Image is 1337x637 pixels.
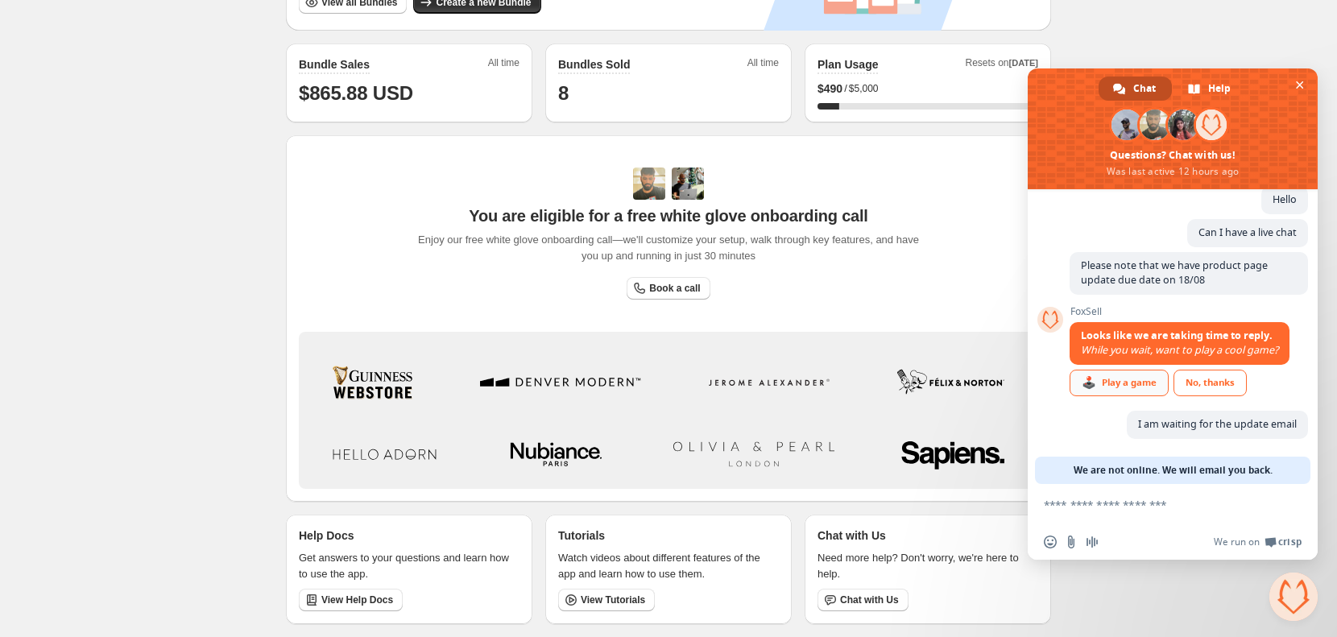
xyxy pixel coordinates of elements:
[1214,536,1260,548] span: We run on
[1173,370,1247,396] a: No, thanks
[1214,536,1302,548] a: We run onCrisp
[558,589,655,611] a: View Tutorials
[1081,259,1268,287] span: Please note that we have product page update due date on 18/08
[818,589,909,611] button: Chat with Us
[1273,192,1297,206] span: Hello
[966,56,1039,74] span: Resets on
[1074,457,1273,484] span: We are not online. We will email you back.
[321,594,393,606] span: View Help Docs
[410,232,928,264] span: Enjoy our free white glove onboarding call—we'll customize your setup, walk through key features,...
[818,56,878,72] h2: Plan Usage
[672,168,704,200] img: Prakhar
[1208,77,1231,101] span: Help
[818,527,886,544] p: Chat with Us
[1278,536,1302,548] span: Crisp
[1133,77,1156,101] span: Chat
[299,550,519,582] p: Get answers to your questions and learn how to use the app.
[488,56,519,74] span: All time
[299,589,403,611] a: View Help Docs
[469,206,867,225] span: You are eligible for a free white glove onboarding call
[1065,536,1078,548] span: Send a file
[299,56,370,72] h2: Bundle Sales
[1009,58,1038,68] span: [DATE]
[1291,77,1308,93] span: Close chat
[627,277,710,300] a: Book a call
[558,81,779,106] h1: 8
[558,550,779,582] p: Watch videos about different features of the app and learn how to use them.
[818,550,1038,582] p: Need more help? Don't worry, we're here to help.
[747,56,779,74] span: All time
[1082,376,1096,389] span: 🕹️
[1198,225,1297,239] span: Can I have a live chat
[1044,484,1269,524] textarea: Compose your message...
[1269,573,1318,621] a: Close chat
[840,594,899,606] span: Chat with Us
[649,282,700,295] span: Book a call
[1081,343,1278,357] span: While you wait, want to play a cool game?
[818,81,842,97] span: $ 490
[558,527,605,544] p: Tutorials
[818,81,1038,97] div: /
[849,82,879,95] span: $5,000
[1081,329,1273,342] span: Looks like we are taking time to reply.
[1173,77,1247,101] a: Help
[581,594,645,606] span: View Tutorials
[1086,536,1099,548] span: Audio message
[1070,370,1169,396] a: Play a game
[1138,417,1297,431] span: I am waiting for the update email
[299,81,519,106] h1: $865.88 USD
[1099,77,1172,101] a: Chat
[299,527,354,544] p: Help Docs
[558,56,630,72] h2: Bundles Sold
[1044,536,1057,548] span: Insert an emoji
[1070,306,1289,317] span: FoxSell
[633,168,665,200] img: Adi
